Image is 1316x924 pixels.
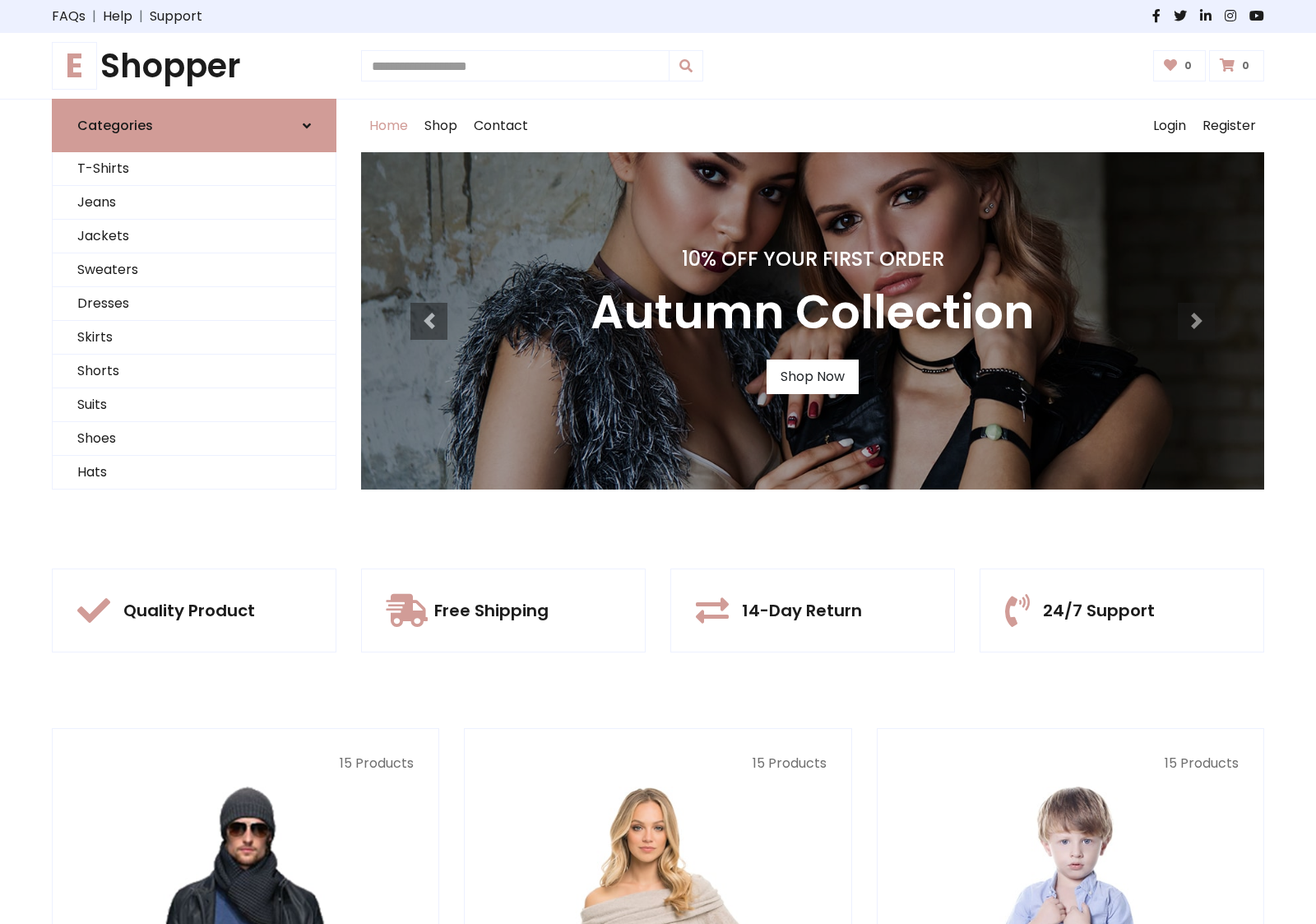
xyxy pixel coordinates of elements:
span: 0 [1180,58,1196,73]
p: 15 Products [902,754,1239,773]
h6: Categories [77,118,153,133]
a: 0 [1153,50,1207,81]
a: Jeans [53,186,336,220]
a: Support [150,7,202,26]
a: EShopper [52,46,336,86]
a: Categories [52,99,336,152]
a: Register [1194,100,1264,152]
a: Hats [53,456,336,490]
a: 0 [1209,50,1264,81]
a: Sweaters [53,253,336,287]
a: T-Shirts [53,152,336,186]
h4: 10% Off Your First Order [591,248,1035,272]
a: Shorts [53,355,336,388]
a: Shop Now [767,360,859,394]
span: E [52,42,97,90]
span: | [132,7,150,26]
h1: Shopper [52,46,336,86]
span: 0 [1238,58,1253,73]
a: Suits [53,388,336,422]
h3: Autumn Collection [591,285,1035,340]
span: | [86,7,103,26]
a: Shop [416,100,466,152]
h5: 24/7 Support [1043,601,1155,620]
p: 15 Products [489,754,826,773]
h5: Free Shipping [434,601,549,620]
a: Shoes [53,422,336,456]
h5: Quality Product [123,601,255,620]
a: Jackets [53,220,336,253]
h5: 14-Day Return [742,601,862,620]
a: Login [1145,100,1194,152]
a: Help [103,7,132,26]
a: Contact [466,100,536,152]
p: 15 Products [77,754,414,773]
a: Home [361,100,416,152]
a: Skirts [53,321,336,355]
a: Dresses [53,287,336,321]
a: FAQs [52,7,86,26]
